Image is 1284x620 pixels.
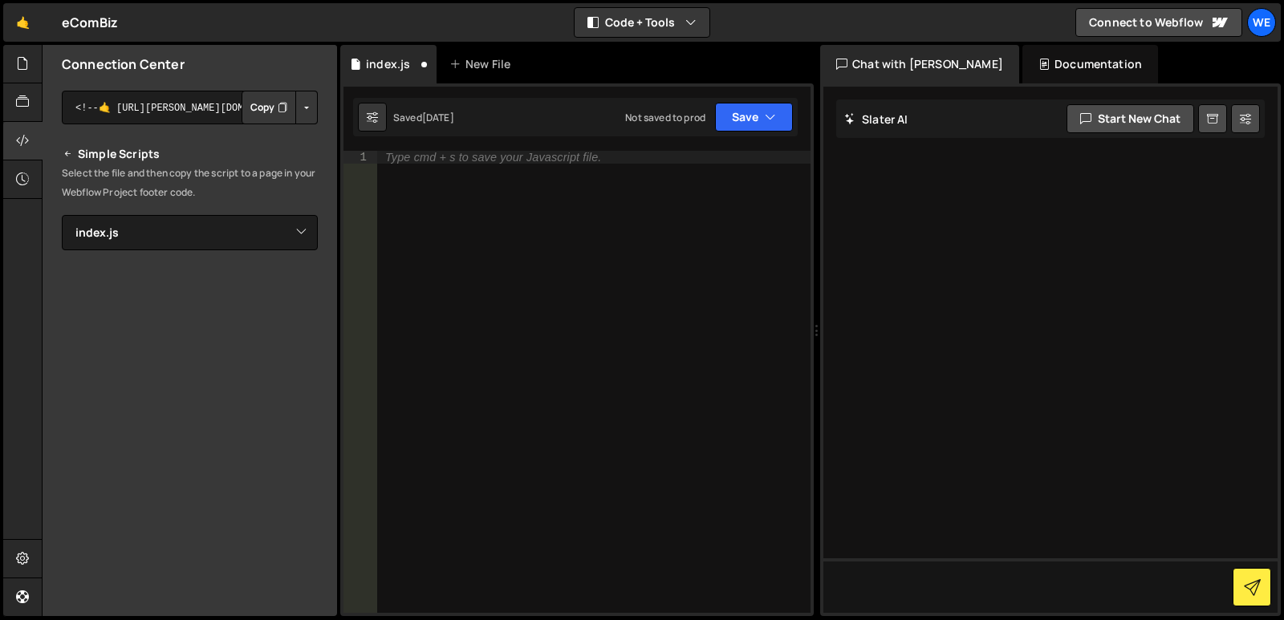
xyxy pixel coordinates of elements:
[1022,45,1158,83] div: Documentation
[575,8,709,37] button: Code + Tools
[343,151,377,164] div: 1
[366,56,410,72] div: index.js
[422,111,454,124] div: [DATE]
[3,3,43,42] a: 🤙
[385,152,601,163] div: Type cmd + s to save your Javascript file.
[242,91,296,124] button: Copy
[62,13,118,32] div: eComBiz
[62,144,318,164] h2: Simple Scripts
[820,45,1019,83] div: Chat with [PERSON_NAME]
[62,432,319,576] iframe: YouTube video player
[62,55,185,73] h2: Connection Center
[449,56,517,72] div: New File
[625,111,705,124] div: Not saved to prod
[62,91,318,124] textarea: <!--🤙 [URL][PERSON_NAME][DOMAIN_NAME]> <script>document.addEventListener("DOMContentLoaded", func...
[1067,104,1194,133] button: Start new chat
[1075,8,1242,37] a: Connect to Webflow
[62,277,319,421] iframe: YouTube video player
[62,164,318,202] p: Select the file and then copy the script to a page in your Webflow Project footer code.
[844,111,908,127] h2: Slater AI
[242,91,318,124] div: Button group with nested dropdown
[1247,8,1276,37] a: We
[393,111,454,124] div: Saved
[715,103,793,132] button: Save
